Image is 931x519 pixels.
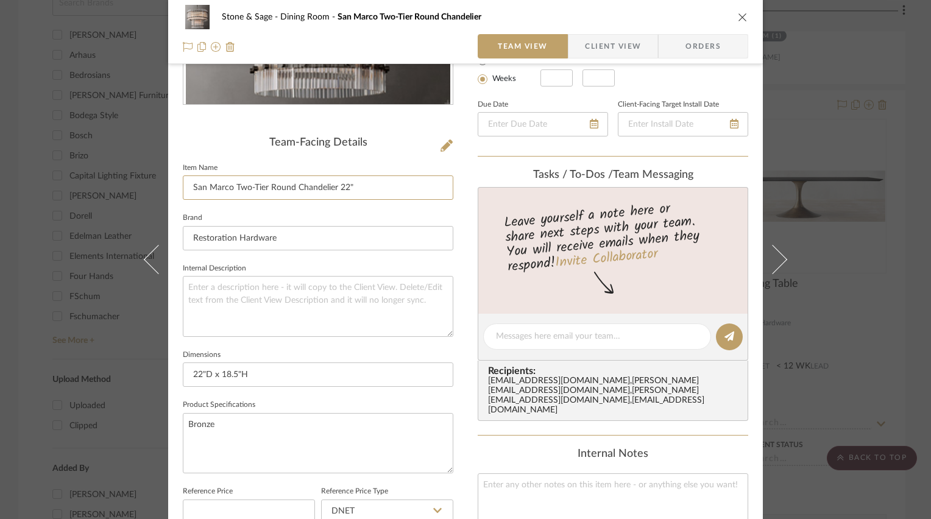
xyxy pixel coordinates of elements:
[490,74,516,85] label: Weeks
[478,52,540,86] mat-radio-group: Select item type
[183,5,212,29] img: bb527b00-8a5d-49b7-b27a-ce9afeaebd74_48x40.jpg
[280,13,338,21] span: Dining Room
[338,13,481,21] span: San Marco Two-Tier Round Chandelier
[478,169,748,182] div: team Messaging
[183,215,202,221] label: Brand
[672,34,734,58] span: Orders
[478,448,748,461] div: Internal Notes
[183,226,453,250] input: Enter Brand
[585,34,641,58] span: Client View
[478,102,508,108] label: Due Date
[222,13,280,21] span: Stone & Sage
[478,112,608,136] input: Enter Due Date
[737,12,748,23] button: close
[183,266,246,272] label: Internal Description
[554,244,659,274] a: Invite Collaborator
[488,365,743,376] span: Recipients:
[183,402,255,408] label: Product Specifications
[183,362,453,387] input: Enter the dimensions of this item
[183,352,221,358] label: Dimensions
[476,196,750,277] div: Leave yourself a note here or share next steps with your team. You will receive emails when they ...
[618,102,719,108] label: Client-Facing Target Install Date
[498,34,548,58] span: Team View
[618,112,748,136] input: Enter Install Date
[321,489,388,495] label: Reference Price Type
[183,175,453,200] input: Enter Item Name
[183,165,218,171] label: Item Name
[183,489,233,495] label: Reference Price
[225,42,235,52] img: Remove from project
[488,376,743,415] div: [EMAIL_ADDRESS][DOMAIN_NAME] , [PERSON_NAME][EMAIL_ADDRESS][DOMAIN_NAME] , [PERSON_NAME][EMAIL_AD...
[183,136,453,150] div: Team-Facing Details
[533,169,613,180] span: Tasks / To-Dos /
